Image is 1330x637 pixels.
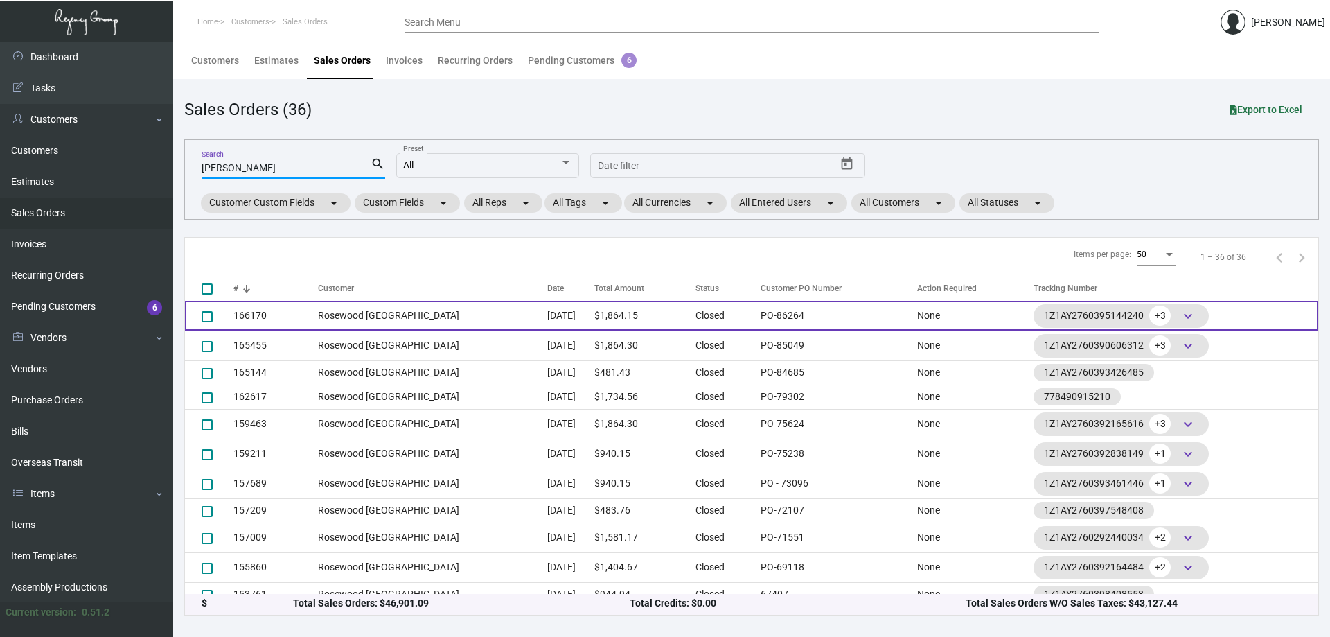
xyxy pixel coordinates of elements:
div: Tracking Number [1034,282,1318,295]
td: $1,734.56 [594,385,695,409]
td: Closed [695,582,754,607]
div: 1 – 36 of 36 [1200,251,1246,263]
mat-icon: arrow_drop_down [326,195,342,211]
td: PO-75238 [754,439,916,469]
td: $1,864.15 [594,301,695,331]
td: Rosewood [GEOGRAPHIC_DATA] [318,409,547,439]
span: Home [197,17,218,26]
span: keyboard_arrow_down [1180,475,1196,492]
td: None [917,360,1034,385]
td: Closed [695,409,754,439]
span: keyboard_arrow_down [1180,530,1196,546]
mat-chip: Customer Custom Fields [201,193,351,213]
div: Tracking Number [1034,282,1097,295]
td: Rosewood [GEOGRAPHIC_DATA] [318,385,547,409]
span: keyboard_arrow_down [1180,559,1196,576]
mat-icon: search [371,156,385,173]
div: Customer PO Number [761,282,916,295]
td: Closed [695,498,754,523]
td: Rosewood [GEOGRAPHIC_DATA] [318,439,547,469]
td: Closed [695,439,754,469]
span: keyboard_arrow_down [1180,308,1196,324]
td: None [917,582,1034,607]
span: +1 [1149,473,1171,494]
td: [DATE] [547,582,594,607]
td: [DATE] [547,498,594,523]
td: $940.15 [594,439,695,469]
div: Pending Customers [528,53,637,68]
td: [DATE] [547,360,594,385]
div: Action Required [917,282,977,295]
td: $483.76 [594,498,695,523]
div: Total Credits: $0.00 [630,596,966,611]
span: Customers [231,17,269,26]
td: $944.94 [594,582,695,607]
span: +3 [1149,335,1171,356]
td: $1,404.67 [594,552,695,582]
td: 165144 [233,360,318,385]
td: Closed [695,331,754,360]
div: Customer [318,282,547,295]
td: PO-86264 [754,301,916,331]
mat-chip: All Reps [464,193,542,213]
mat-icon: arrow_drop_down [1029,195,1046,211]
td: 165455 [233,331,318,360]
button: Previous page [1268,246,1291,268]
mat-chip: All Customers [851,193,955,213]
div: 1Z1AY2760397548408 [1044,503,1144,518]
span: All [403,159,414,171]
td: Closed [695,469,754,498]
td: Closed [695,360,754,385]
div: # [233,282,238,295]
mat-icon: arrow_drop_down [930,195,947,211]
span: Export to Excel [1230,104,1302,115]
mat-icon: arrow_drop_down [597,195,614,211]
td: 166170 [233,301,318,331]
span: +3 [1149,306,1171,326]
td: Rosewood [GEOGRAPHIC_DATA] [318,301,547,331]
mat-chip: All Entered Users [731,193,847,213]
input: Start date [598,161,641,172]
mat-icon: arrow_drop_down [702,195,718,211]
td: $481.43 [594,360,695,385]
td: Closed [695,552,754,582]
span: keyboard_arrow_down [1180,416,1196,433]
span: keyboard_arrow_down [1180,446,1196,462]
td: PO-85049 [754,331,916,360]
div: [PERSON_NAME] [1251,15,1325,30]
div: Current version: [6,605,76,620]
td: [DATE] [547,331,594,360]
div: Estimates [254,53,299,68]
mat-chip: All Currencies [624,193,727,213]
div: Action Required [917,282,1034,295]
mat-chip: All Statuses [959,193,1054,213]
td: [DATE] [547,439,594,469]
span: +2 [1149,557,1171,577]
mat-chip: All Tags [544,193,622,213]
input: End date [653,161,769,172]
td: 157689 [233,469,318,498]
td: PO-69118 [754,552,916,582]
td: None [917,552,1034,582]
div: $ [202,596,293,611]
td: None [917,439,1034,469]
td: 155860 [233,552,318,582]
span: 50 [1137,250,1146,259]
div: # [233,282,318,295]
td: PO-84685 [754,360,916,385]
div: Total Amount [594,282,695,295]
div: Total Sales Orders W/O Sales Taxes: $43,127.44 [966,596,1302,611]
mat-select: Items per page: [1137,250,1176,260]
td: $1,581.17 [594,523,695,552]
button: Export to Excel [1218,97,1313,122]
td: None [917,385,1034,409]
td: $1,864.30 [594,409,695,439]
td: [DATE] [547,469,594,498]
div: Date [547,282,564,295]
div: Invoices [386,53,423,68]
td: 159211 [233,439,318,469]
div: 1Z1AY2760393426485 [1044,365,1144,380]
td: PO-75624 [754,409,916,439]
td: 157009 [233,523,318,552]
div: Status [695,282,754,295]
